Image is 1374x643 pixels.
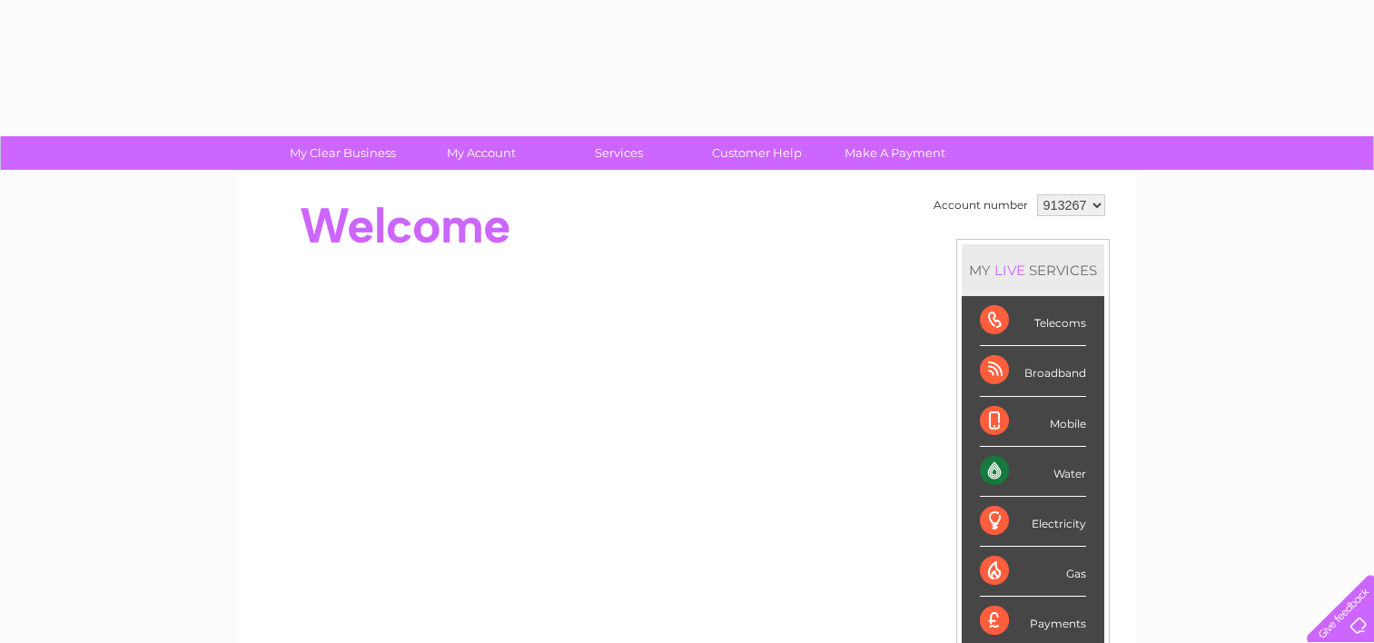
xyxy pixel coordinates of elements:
[682,136,832,170] a: Customer Help
[962,244,1104,296] div: MY SERVICES
[929,190,1033,221] td: Account number
[980,346,1086,396] div: Broadband
[980,296,1086,346] div: Telecoms
[544,136,694,170] a: Services
[406,136,556,170] a: My Account
[980,447,1086,497] div: Water
[991,262,1029,279] div: LIVE
[980,497,1086,547] div: Electricity
[980,547,1086,597] div: Gas
[980,397,1086,447] div: Mobile
[268,136,418,170] a: My Clear Business
[820,136,970,170] a: Make A Payment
